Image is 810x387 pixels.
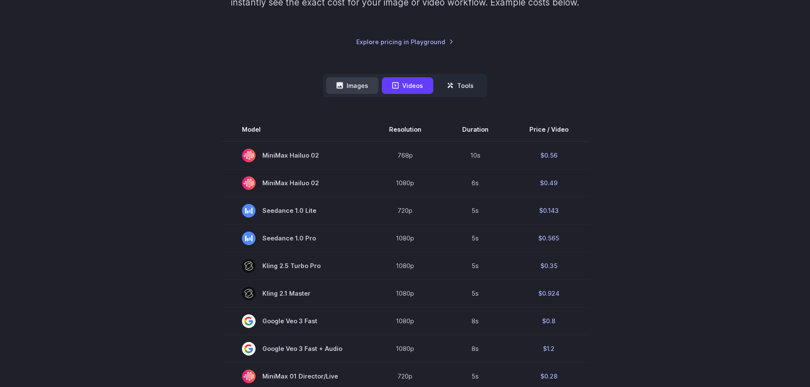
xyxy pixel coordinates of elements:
td: 5s [442,224,509,252]
td: $0.8 [509,307,589,335]
td: $0.565 [509,224,589,252]
td: 1080p [369,169,442,197]
th: Duration [442,118,509,141]
span: Kling 2.5 Turbo Pro [242,259,348,273]
td: 1080p [369,335,442,362]
th: Resolution [369,118,442,141]
td: 720p [369,197,442,224]
td: $0.56 [509,141,589,169]
span: Seedance 1.0 Pro [242,232,348,245]
span: Seedance 1.0 Lite [242,204,348,218]
button: Tools [437,77,484,94]
span: Google Veo 3 Fast + Audio [242,342,348,356]
td: $0.49 [509,169,589,197]
td: 1080p [369,307,442,335]
td: 10s [442,141,509,169]
td: 5s [442,252,509,280]
span: MiniMax Hailuo 02 [242,149,348,162]
span: Google Veo 3 Fast [242,314,348,328]
th: Price / Video [509,118,589,141]
span: Kling 2.1 Master [242,287,348,300]
td: 768p [369,141,442,169]
span: MiniMax 01 Director/Live [242,370,348,383]
td: 6s [442,169,509,197]
td: $0.924 [509,280,589,307]
button: Videos [382,77,433,94]
a: Explore pricing in Playground [356,37,454,47]
td: $0.35 [509,252,589,280]
td: 1080p [369,252,442,280]
td: 1080p [369,224,442,252]
td: 8s [442,307,509,335]
td: 8s [442,335,509,362]
td: $1.2 [509,335,589,362]
th: Model [222,118,369,141]
td: 1080p [369,280,442,307]
span: MiniMax Hailuo 02 [242,176,348,190]
td: $0.143 [509,197,589,224]
td: 5s [442,280,509,307]
button: Images [326,77,378,94]
td: 5s [442,197,509,224]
